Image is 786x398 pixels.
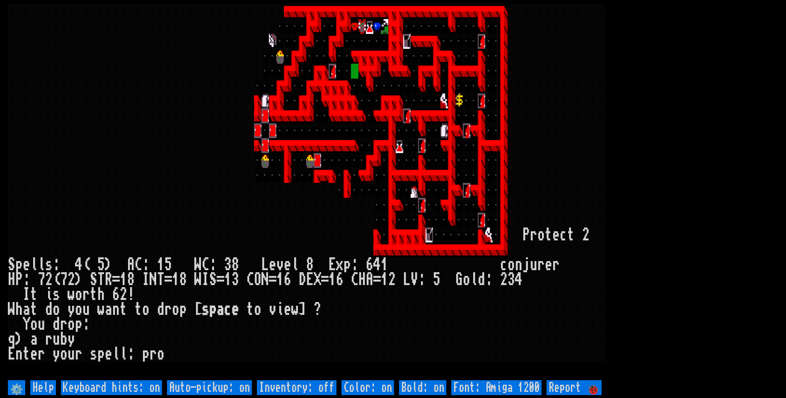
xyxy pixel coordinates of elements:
div: l [112,347,120,362]
div: d [53,317,60,332]
input: Inventory: off [257,380,336,395]
div: R [105,272,112,287]
div: p [142,347,150,362]
div: l [291,257,299,272]
div: = [373,272,381,287]
div: 8 [179,272,187,287]
div: 1 [120,272,127,287]
div: c [500,257,508,272]
div: r [150,347,157,362]
div: E [329,257,336,272]
div: s [45,257,53,272]
input: ⚙️ [8,380,25,395]
div: 1 [381,272,388,287]
div: 5 [97,257,105,272]
div: t [90,287,97,302]
div: 2 [120,287,127,302]
div: I [23,287,30,302]
div: = [321,272,329,287]
div: P [15,272,23,287]
div: d [478,272,485,287]
div: n [15,347,23,362]
div: s [202,302,209,317]
div: N [150,272,157,287]
div: 6 [336,272,343,287]
div: : [351,257,358,272]
div: n [515,257,522,272]
div: a [105,302,112,317]
div: p [75,317,82,332]
div: 4 [515,272,522,287]
div: r [60,317,68,332]
div: o [537,228,545,242]
div: ( [53,272,60,287]
div: E [8,347,15,362]
div: E [306,272,314,287]
div: l [120,347,127,362]
div: o [75,287,82,302]
div: w [97,302,105,317]
div: 8 [232,257,239,272]
div: e [232,302,239,317]
div: ) [75,272,82,287]
div: p [209,302,217,317]
div: 1 [172,272,179,287]
div: l [38,257,45,272]
div: C [202,257,209,272]
div: r [530,228,537,242]
div: : [485,272,493,287]
div: j [522,257,530,272]
div: r [45,332,53,347]
div: O [254,272,261,287]
div: G [455,272,463,287]
div: a [217,302,224,317]
div: t [135,302,142,317]
div: t [545,228,552,242]
div: 1 [381,257,388,272]
div: 1 [329,272,336,287]
div: 2 [582,228,590,242]
div: p [179,302,187,317]
div: r [552,257,560,272]
div: s [53,287,60,302]
div: Y [23,317,30,332]
div: [ [194,302,202,317]
div: 5 [433,272,440,287]
div: 6 [284,272,291,287]
div: P [522,228,530,242]
div: : [53,257,60,272]
div: u [53,332,60,347]
div: e [284,302,291,317]
div: 3 [232,272,239,287]
input: Help [30,380,56,395]
div: u [38,317,45,332]
div: S [209,272,217,287]
div: S [8,257,15,272]
div: ] [299,302,306,317]
div: r [38,347,45,362]
div: C [351,272,358,287]
div: 2 [68,272,75,287]
div: l [470,272,478,287]
div: 3 [224,257,232,272]
div: : [418,272,426,287]
div: ) [105,257,112,272]
div: = [269,272,276,287]
div: C [247,272,254,287]
div: = [164,272,172,287]
div: n [112,302,120,317]
div: w [291,302,299,317]
div: p [15,257,23,272]
div: r [164,302,172,317]
div: A [127,257,135,272]
div: 1 [224,272,232,287]
div: H [8,272,15,287]
div: t [23,347,30,362]
div: e [284,257,291,272]
div: p [97,347,105,362]
div: t [30,302,38,317]
div: W [194,272,202,287]
div: = [112,272,120,287]
div: I [202,272,209,287]
div: y [68,302,75,317]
